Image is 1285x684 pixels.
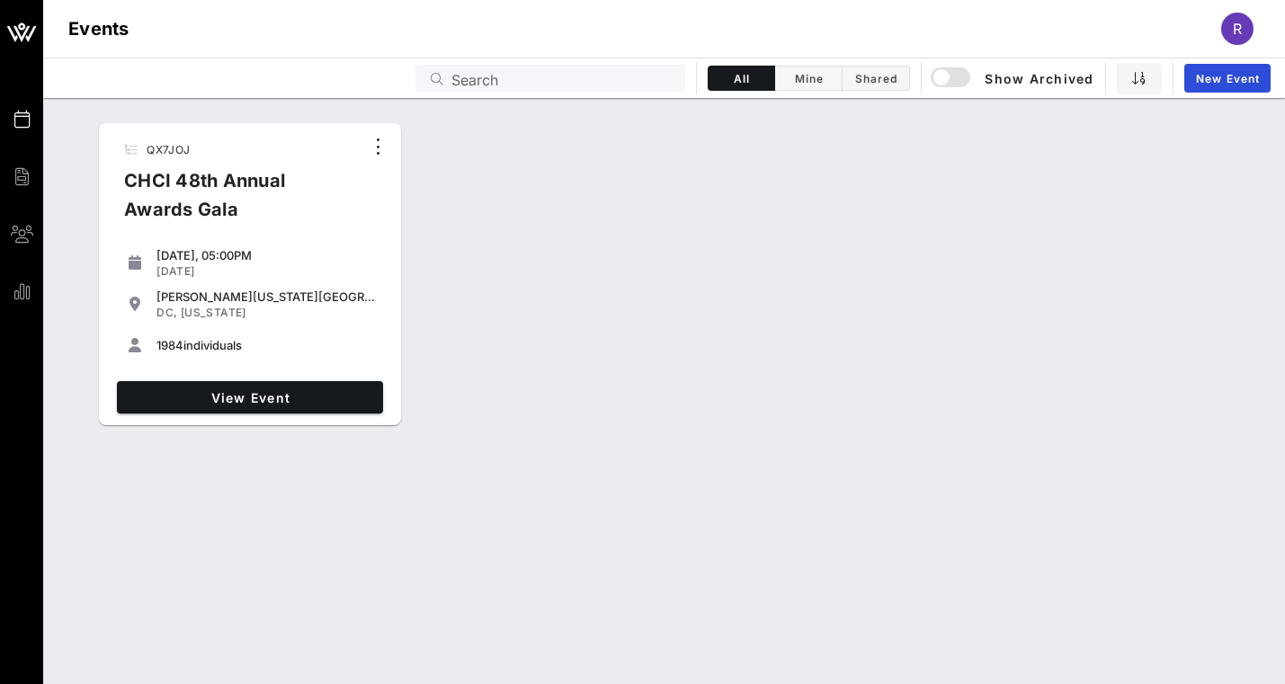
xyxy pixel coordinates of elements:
[156,248,376,262] div: [DATE], 05:00PM
[708,66,775,91] button: All
[156,306,177,319] span: DC,
[933,67,1094,89] span: Show Archived
[68,14,129,43] h1: Events
[156,264,376,279] div: [DATE]
[775,66,843,91] button: Mine
[719,72,763,85] span: All
[786,72,831,85] span: Mine
[843,66,910,91] button: Shared
[110,166,363,238] div: CHCI 48th Annual Awards Gala
[156,338,376,352] div: individuals
[156,338,183,352] span: 1984
[124,390,376,405] span: View Event
[1195,72,1260,85] span: New Event
[1221,13,1254,45] div: R
[181,306,246,319] span: [US_STATE]
[147,143,190,156] span: QX7JOJ
[117,381,383,413] a: View Event
[1233,20,1242,38] span: R
[853,72,898,85] span: Shared
[156,289,376,304] div: [PERSON_NAME][US_STATE][GEOGRAPHIC_DATA]
[1184,64,1271,93] a: New Event
[933,62,1094,94] button: Show Archived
